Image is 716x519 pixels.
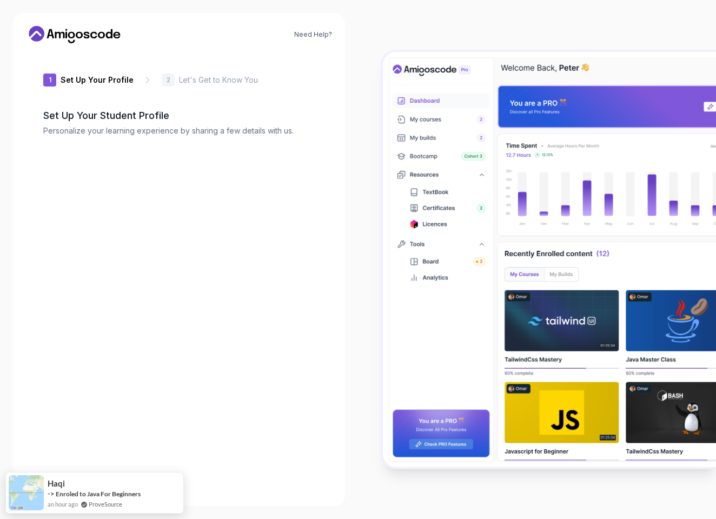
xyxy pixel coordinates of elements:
[48,479,65,488] span: haqi
[179,75,258,85] p: Let's Get to Know You
[383,52,716,467] img: Amigoscode Dashboard
[9,475,44,510] img: provesource social proof notification image
[56,489,141,498] a: Enroled to Java For Beginners
[43,125,315,136] p: Personalize your learning experience by sharing a few details with us.
[294,30,332,39] a: Need Help?
[26,26,123,43] a: Home link
[167,77,170,83] p: 2
[89,500,122,509] a: ProveSource
[43,108,315,123] h2: Set Up Your Student Profile
[49,77,51,83] p: 1
[61,75,134,85] p: Set Up Your Profile
[48,489,55,498] span: ->
[48,500,78,509] span: an hour ago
